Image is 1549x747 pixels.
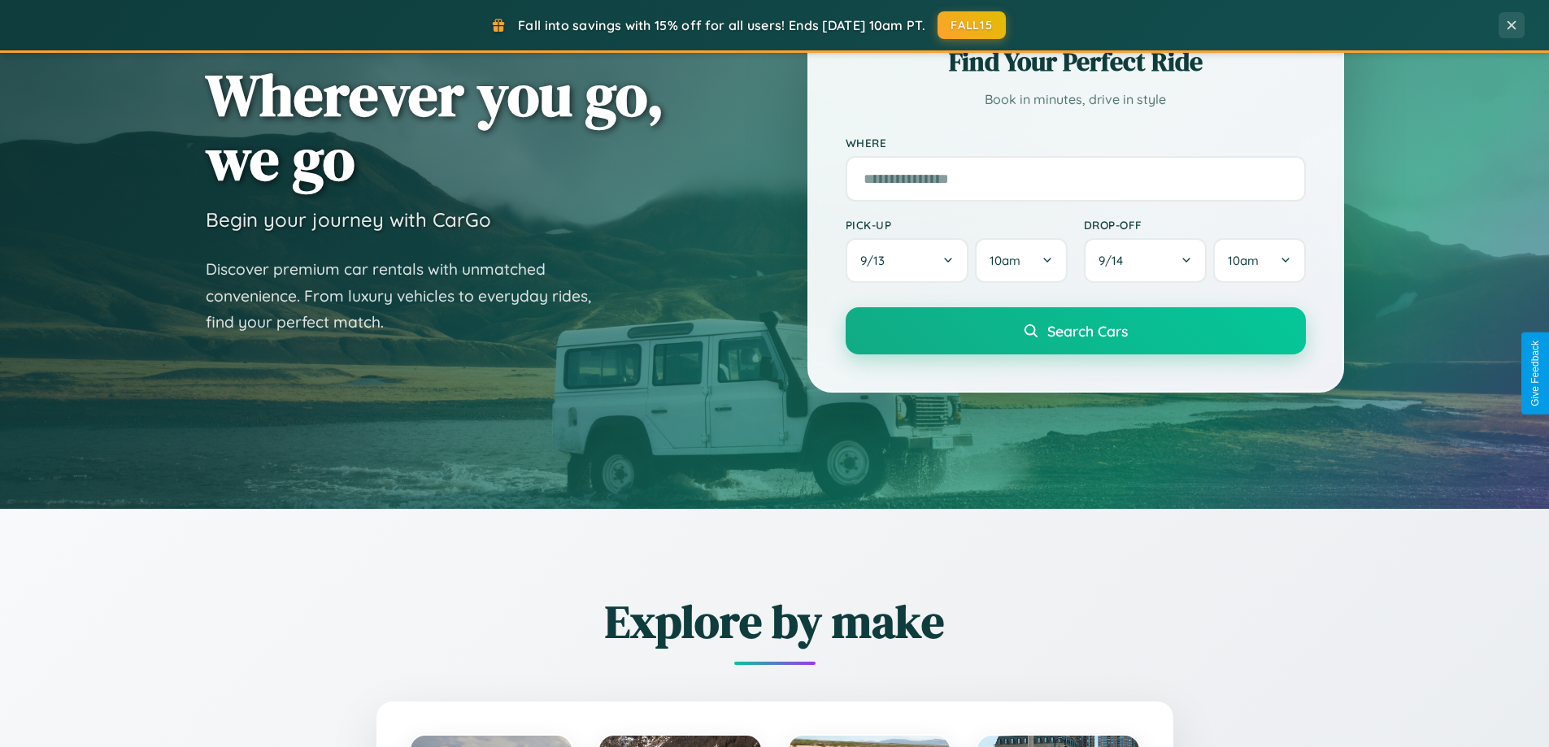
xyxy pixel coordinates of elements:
label: Where [846,136,1306,150]
p: Discover premium car rentals with unmatched convenience. From luxury vehicles to everyday rides, ... [206,256,612,336]
button: 9/13 [846,238,969,283]
h1: Wherever you go, we go [206,63,664,191]
h2: Explore by make [287,590,1263,653]
span: 10am [1228,253,1259,268]
button: FALL15 [938,11,1006,39]
button: 10am [1213,238,1305,283]
p: Book in minutes, drive in style [846,88,1306,111]
span: 9 / 14 [1099,253,1131,268]
label: Drop-off [1084,218,1306,232]
div: Give Feedback [1529,341,1541,406]
label: Pick-up [846,218,1068,232]
h2: Find Your Perfect Ride [846,44,1306,80]
span: Fall into savings with 15% off for all users! Ends [DATE] 10am PT. [518,17,925,33]
span: 9 / 13 [860,253,893,268]
button: 9/14 [1084,238,1207,283]
button: Search Cars [846,307,1306,354]
h3: Begin your journey with CarGo [206,207,491,232]
button: 10am [975,238,1067,283]
span: Search Cars [1047,322,1128,340]
span: 10am [990,253,1020,268]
